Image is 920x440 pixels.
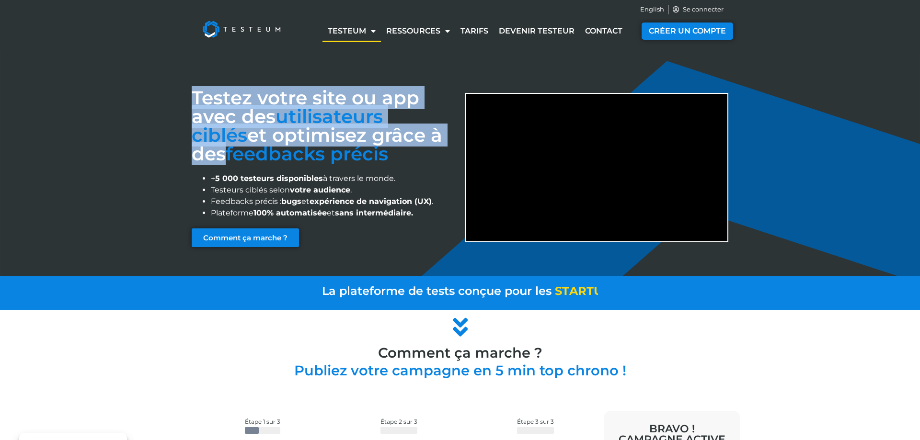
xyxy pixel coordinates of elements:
span: Se connecter [680,5,724,14]
span: Étape 3 sur 3 [517,418,554,425]
a: Comment ça marche ? [192,228,299,247]
a: Se connecter [672,5,724,14]
span: t [562,284,569,298]
span: r [578,284,586,298]
img: Testeum Logo - Application crowdtesting platform [192,10,291,48]
a: Devenir testeur [494,20,580,42]
li: Plateforme et [211,207,455,219]
a: CRÉER UN COMPTE [642,23,733,40]
span: t [586,284,594,298]
li: + à travers le monde. [211,173,455,184]
strong: votre audience [290,185,350,194]
span: u [594,284,603,298]
a: Tarifs [455,20,494,42]
strong: sans intermédiaire. [335,208,413,217]
iframe: Discover Testeum [466,94,727,241]
a: Ressources [381,20,455,42]
strong: expérience de navigation (UX) [310,197,432,206]
a: Testeum [322,20,381,42]
a: La plateforme de tests conçue pour les startu [187,284,733,298]
span: Comment ça marche ? [203,234,287,241]
strong: 5 000 testeurs disponibles [215,174,323,183]
span: a [569,284,578,298]
span: Étape 1 sur 3 [245,418,280,425]
li: Testeurs ciblés selon . [211,184,455,196]
a: Contact [580,20,628,42]
span: utilisateurs ciblés [192,105,383,147]
a: English [640,5,664,14]
h2: Publiez votre campagne en 5 min top chrono ! [187,363,733,377]
span: feedbacks précis [226,142,388,165]
strong: bugs [281,197,301,206]
nav: Menu [315,20,635,42]
span: s [555,284,562,298]
span: CRÉER UN COMPTE [649,27,726,35]
span: La plateforme de tests conçue pour les [322,284,552,298]
li: Feedbacks précis : et . [211,196,455,207]
span: Étape 2 sur 3 [380,418,417,425]
h3: Comment ça marche ? [187,346,733,360]
h1: Testez votre site ou app avec des et optimisez grâce à des [192,89,455,163]
strong: 100% automatisée [253,208,327,217]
